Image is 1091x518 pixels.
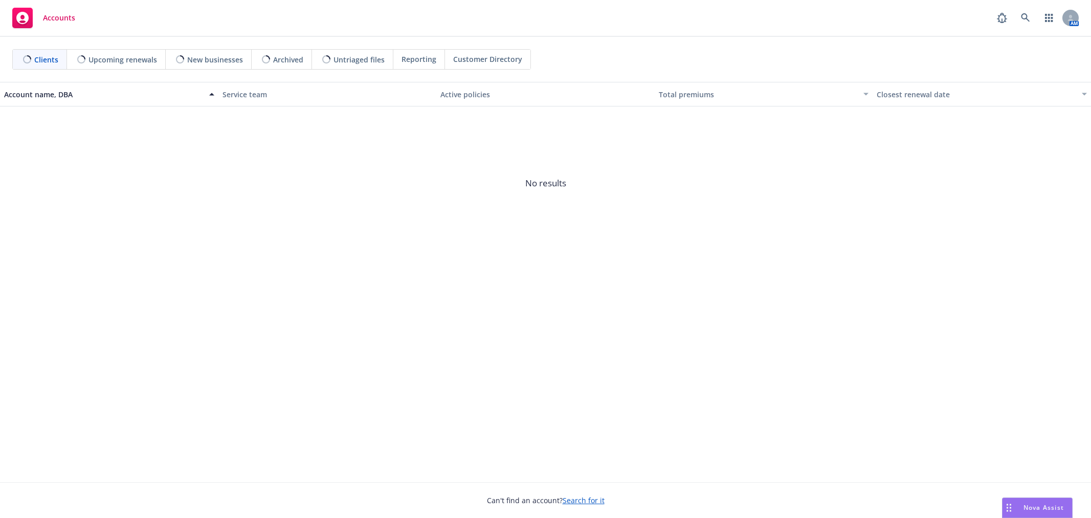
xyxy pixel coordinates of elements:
a: Report a Bug [992,8,1012,28]
span: New businesses [187,54,243,65]
span: Untriaged files [333,54,385,65]
div: Closest renewal date [877,89,1076,100]
div: Service team [222,89,433,100]
button: Closest renewal date [873,82,1091,106]
div: Total premiums [659,89,858,100]
button: Active policies [436,82,655,106]
span: Can't find an account? [487,495,605,506]
button: Total premiums [655,82,873,106]
button: Nova Assist [1002,498,1073,518]
div: Drag to move [1003,498,1015,517]
a: Switch app [1039,8,1059,28]
span: Clients [34,54,58,65]
a: Search for it [563,495,605,505]
span: Nova Assist [1023,503,1064,512]
span: Upcoming renewals [88,54,157,65]
span: Reporting [402,54,436,64]
a: Accounts [8,4,79,32]
a: Search [1015,8,1036,28]
span: Archived [273,54,303,65]
button: Service team [218,82,437,106]
span: Accounts [43,14,75,22]
div: Active policies [440,89,651,100]
span: Customer Directory [453,54,522,64]
div: Account name, DBA [4,89,203,100]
